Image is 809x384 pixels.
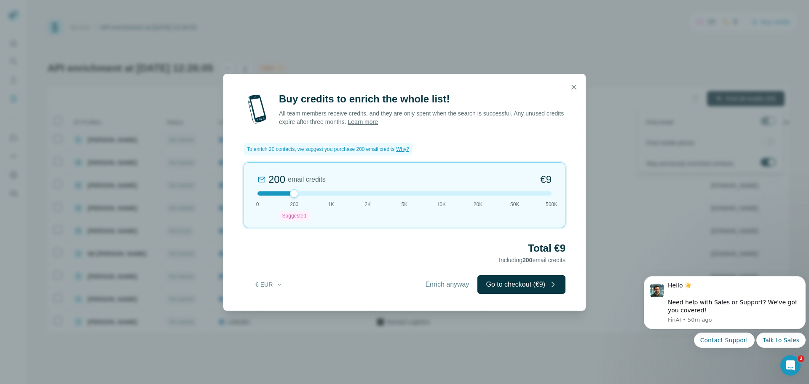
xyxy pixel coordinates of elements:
[279,109,565,126] p: All team members receive credits, and they are only spent when the search is successful. Any unus...
[268,173,285,186] div: 200
[798,355,804,362] span: 2
[474,201,482,208] span: 20K
[280,211,309,221] div: Suggested
[348,118,378,125] a: Learn more
[290,201,298,208] span: 200
[402,201,408,208] span: 5K
[510,201,519,208] span: 50K
[244,242,565,255] h2: Total €9
[417,275,477,294] button: Enrich anyway
[396,146,409,152] span: Why?
[522,257,532,263] span: 200
[780,355,801,376] iframe: Intercom live chat
[328,201,334,208] span: 1K
[364,201,371,208] span: 2K
[546,201,557,208] span: 500K
[437,201,446,208] span: 10K
[256,201,259,208] span: 0
[249,277,289,292] button: € EUR
[540,173,552,186] span: €9
[477,275,565,294] button: Go to checkout (€9)
[247,145,394,153] span: To enrich 20 contacts, we suggest you purchase 200 email credits
[640,266,809,380] iframe: Intercom notifications message
[244,92,271,126] img: mobile-phone
[425,279,469,290] span: Enrich anyway
[288,175,326,185] span: email credits
[499,257,565,263] span: Including email credits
